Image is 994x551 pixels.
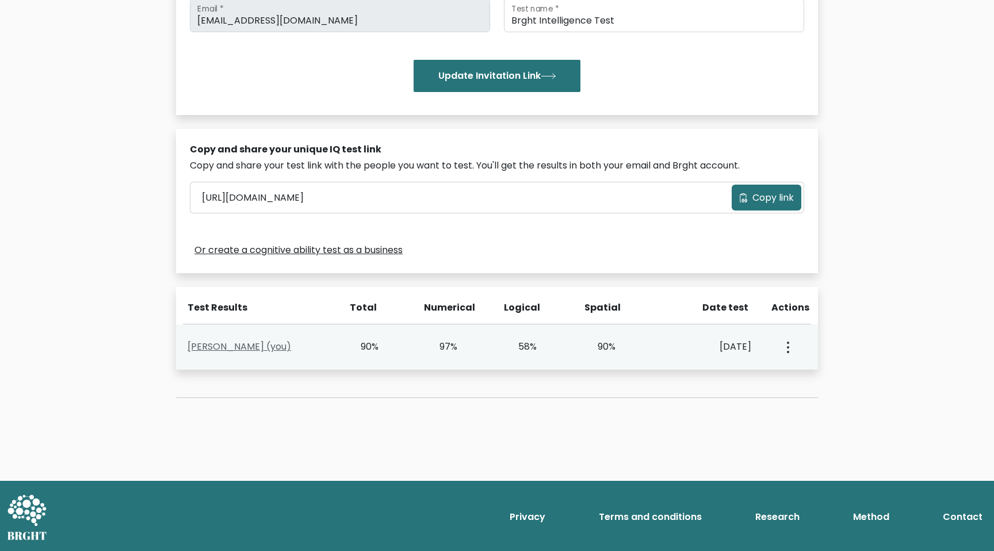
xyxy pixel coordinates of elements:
div: 90% [346,340,379,354]
a: Or create a cognitive ability test as a business [194,243,403,257]
button: Update Invitation Link [414,60,580,92]
div: Logical [504,301,537,315]
div: Numerical [424,301,457,315]
a: Method [848,506,894,529]
a: Privacy [505,506,550,529]
div: Total [343,301,377,315]
div: [DATE] [662,340,751,354]
div: 97% [425,340,458,354]
div: Actions [771,301,811,315]
a: Research [751,506,804,529]
div: Copy and share your test link with the people you want to test. You'll get the results in both yo... [190,159,804,173]
div: 90% [583,340,616,354]
div: Date test [664,301,758,315]
a: Contact [938,506,987,529]
div: Copy and share your unique IQ test link [190,143,804,156]
button: Copy link [732,185,801,211]
div: Test Results [188,301,330,315]
a: Terms and conditions [594,506,706,529]
a: [PERSON_NAME] (you) [188,340,291,353]
div: 58% [504,340,537,354]
div: Spatial [584,301,618,315]
span: Copy link [752,191,794,205]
